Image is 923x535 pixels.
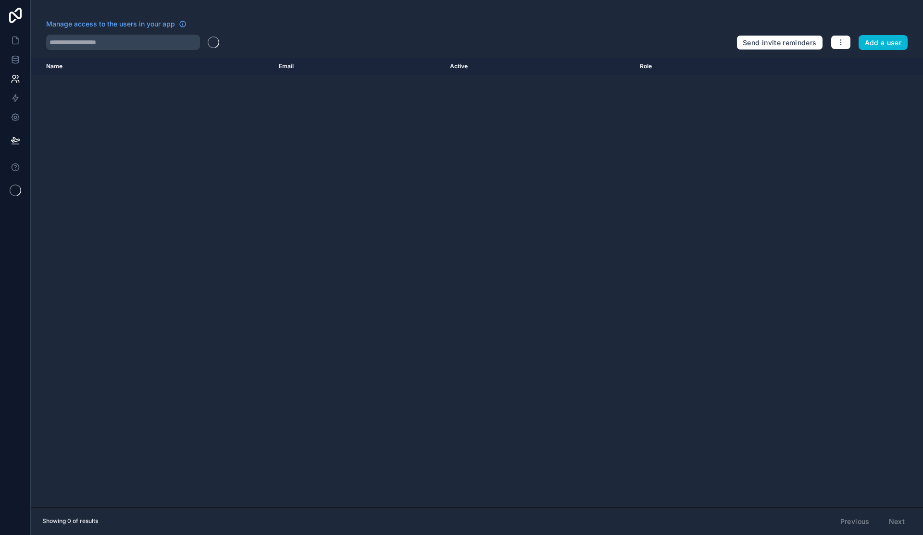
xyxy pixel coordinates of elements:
a: Manage access to the users in your app [46,19,187,29]
th: Name [31,58,273,75]
span: Manage access to the users in your app [46,19,175,29]
th: Email [273,58,444,75]
th: Active [444,58,634,75]
button: Add a user [859,35,908,50]
span: Showing 0 of results [42,517,98,525]
button: Send invite reminders [736,35,823,50]
div: scrollable content [31,58,923,507]
th: Role [634,58,786,75]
